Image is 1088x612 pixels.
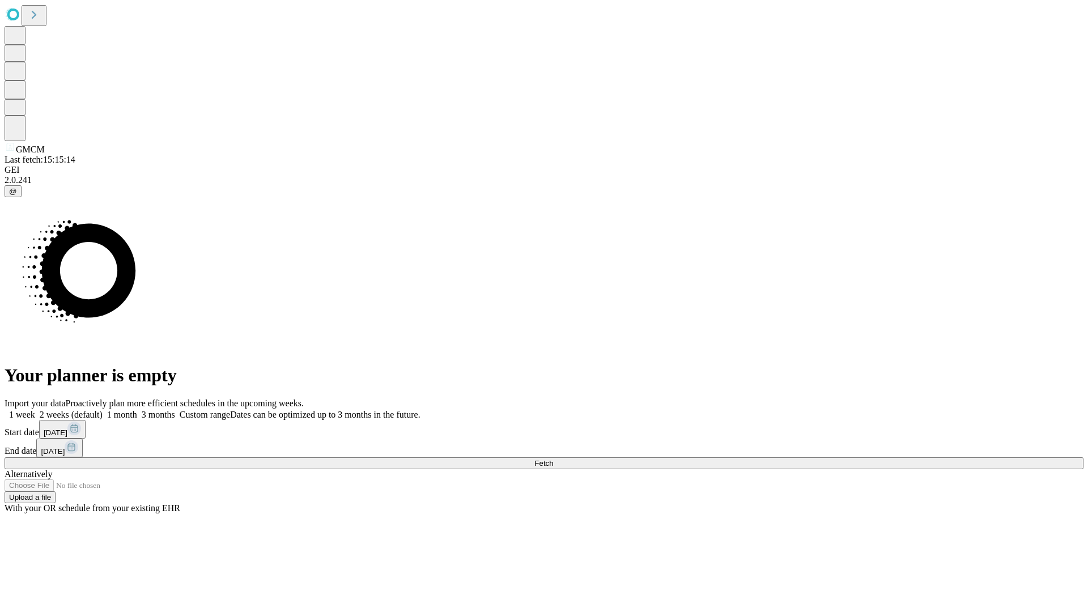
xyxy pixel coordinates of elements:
[230,410,420,419] span: Dates can be optimized up to 3 months in the future.
[534,459,553,467] span: Fetch
[5,365,1083,386] h1: Your planner is empty
[41,447,65,456] span: [DATE]
[40,410,103,419] span: 2 weeks (default)
[5,398,66,408] span: Import your data
[16,144,45,154] span: GMCM
[44,428,67,437] span: [DATE]
[36,439,83,457] button: [DATE]
[39,420,86,439] button: [DATE]
[66,398,304,408] span: Proactively plan more efficient schedules in the upcoming weeks.
[5,491,56,503] button: Upload a file
[5,175,1083,185] div: 2.0.241
[5,165,1083,175] div: GEI
[180,410,230,419] span: Custom range
[107,410,137,419] span: 1 month
[9,187,17,195] span: @
[5,503,180,513] span: With your OR schedule from your existing EHR
[5,185,22,197] button: @
[142,410,175,419] span: 3 months
[5,420,1083,439] div: Start date
[5,155,75,164] span: Last fetch: 15:15:14
[5,457,1083,469] button: Fetch
[5,439,1083,457] div: End date
[9,410,35,419] span: 1 week
[5,469,52,479] span: Alternatively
